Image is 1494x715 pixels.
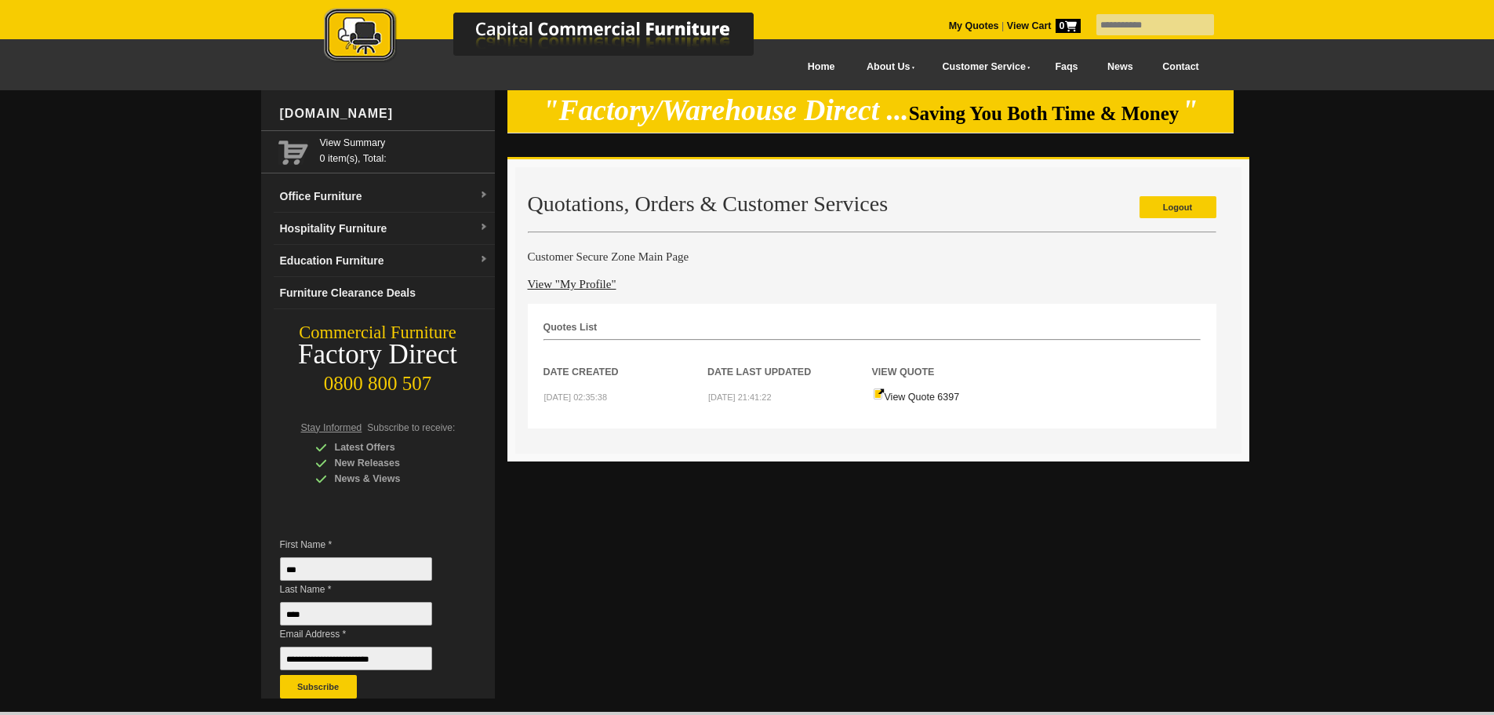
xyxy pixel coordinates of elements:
[367,422,455,433] span: Subscribe to receive:
[274,245,495,277] a: Education Furnituredropdown
[949,20,999,31] a: My Quotes
[280,582,456,597] span: Last Name *
[315,471,464,487] div: News & Views
[1147,49,1213,85] a: Contact
[544,392,608,402] small: [DATE] 02:35:38
[280,557,432,581] input: First Name *
[528,192,1216,216] h2: Quotations, Orders & Customer Services
[1182,94,1198,126] em: "
[315,440,464,455] div: Latest Offers
[528,249,1216,264] h4: Customer Secure Zone Main Page
[280,626,456,642] span: Email Address *
[280,602,432,626] input: Last Name *
[543,341,708,380] th: Date Created
[1004,20,1080,31] a: View Cart0
[1092,49,1147,85] a: News
[528,278,616,290] a: View "My Profile"
[1056,19,1081,33] span: 0
[274,90,495,137] div: [DOMAIN_NAME]
[543,94,909,126] em: "Factory/Warehouse Direct ...
[261,365,495,395] div: 0800 800 507
[479,191,489,200] img: dropdown
[320,135,489,151] a: View Summary
[873,392,960,403] a: View Quote 6397
[301,422,362,433] span: Stay Informed
[707,341,872,380] th: Date Last Updated
[1007,20,1081,31] strong: View Cart
[479,255,489,264] img: dropdown
[849,49,925,85] a: About Us
[320,135,489,164] span: 0 item(s), Total:
[280,675,357,699] button: Subscribe
[479,223,489,232] img: dropdown
[925,49,1040,85] a: Customer Service
[1041,49,1093,85] a: Faqs
[1140,196,1216,218] a: Logout
[708,392,772,402] small: [DATE] 21:41:22
[281,8,830,65] img: Capital Commercial Furniture Logo
[261,344,495,366] div: Factory Direct
[909,103,1180,124] span: Saving You Both Time & Money
[873,388,885,400] img: Quote-icon
[261,322,495,344] div: Commercial Furniture
[274,181,495,213] a: Office Furnituredropdown
[872,341,1037,380] th: View Quote
[280,647,432,670] input: Email Address *
[274,213,495,245] a: Hospitality Furnituredropdown
[274,277,495,309] a: Furniture Clearance Deals
[315,455,464,471] div: New Releases
[281,8,830,70] a: Capital Commercial Furniture Logo
[280,537,456,553] span: First Name *
[543,322,598,333] strong: Quotes List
